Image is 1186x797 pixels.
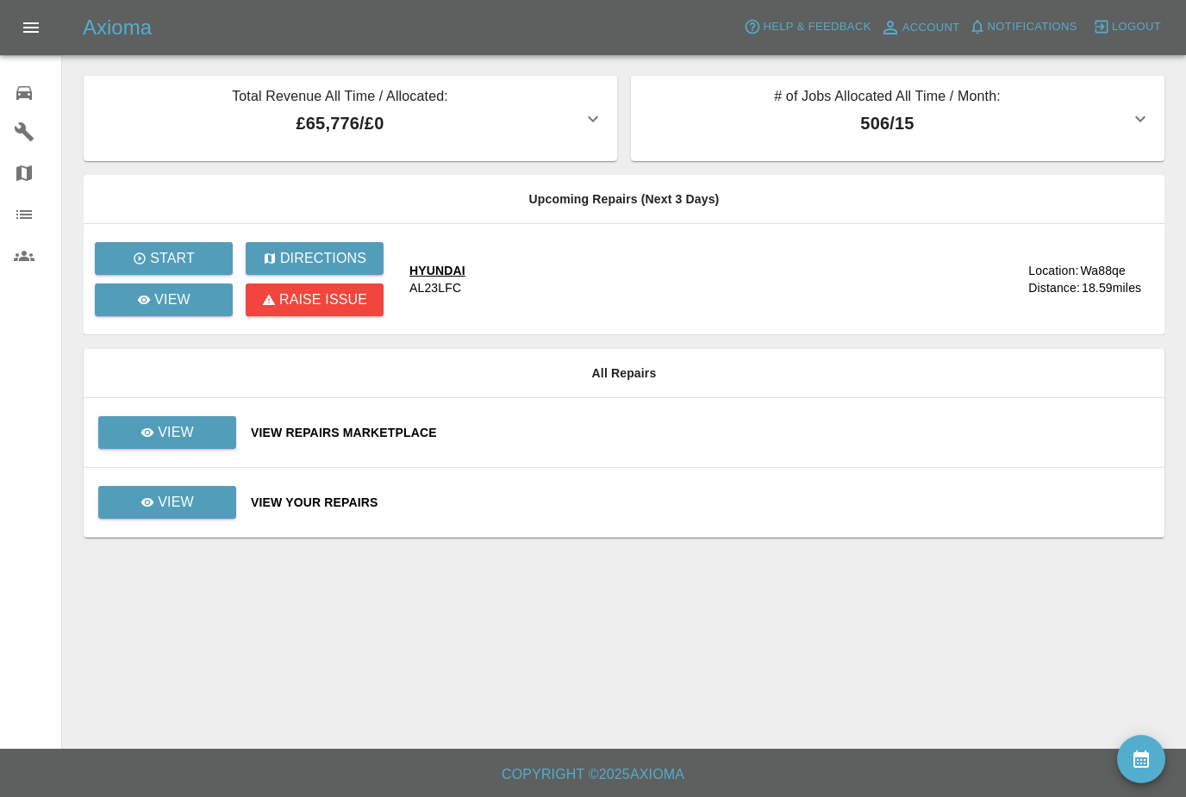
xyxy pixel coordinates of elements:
[150,248,195,269] p: Start
[97,425,237,439] a: View
[246,283,384,316] button: Raise issue
[10,7,52,48] button: Open drawer
[740,14,875,40] button: Help & Feedback
[1117,735,1165,783] button: availability
[645,110,1130,136] p: 506 / 15
[98,486,236,519] a: View
[97,86,583,110] p: Total Revenue All Time / Allocated:
[631,76,1164,161] button: # of Jobs Allocated All Time / Month:506/15
[98,416,236,449] a: View
[279,290,367,310] p: Raise issue
[158,422,194,443] p: View
[964,14,1082,40] button: Notifications
[1028,279,1080,296] div: Distance:
[14,763,1172,787] h6: Copyright © 2025 Axioma
[409,262,465,279] div: HYUNDAI
[84,76,617,161] button: Total Revenue All Time / Allocated:£65,776/£0
[84,175,1164,224] th: Upcoming Repairs (Next 3 Days)
[409,262,1014,296] a: HYUNDAIAL23LFC
[763,17,871,37] span: Help & Feedback
[409,279,461,296] div: AL23LFC
[83,14,152,41] h5: Axioma
[246,242,384,275] button: Directions
[1082,279,1151,296] div: 18.59 miles
[97,495,237,508] a: View
[1080,262,1126,279] div: Wa88qe
[95,283,233,316] a: View
[251,424,1151,441] a: View Repairs Marketplace
[158,492,194,513] p: View
[1028,262,1151,296] a: Location:Wa88qeDistance:18.59miles
[1028,262,1078,279] div: Location:
[84,349,1164,398] th: All Repairs
[154,290,190,310] p: View
[645,86,1130,110] p: # of Jobs Allocated All Time / Month:
[97,110,583,136] p: £65,776 / £0
[251,494,1151,511] a: View Your Repairs
[280,248,366,269] p: Directions
[95,242,233,275] button: Start
[902,18,960,38] span: Account
[1112,17,1161,37] span: Logout
[876,14,964,41] a: Account
[1089,14,1165,40] button: Logout
[988,17,1077,37] span: Notifications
